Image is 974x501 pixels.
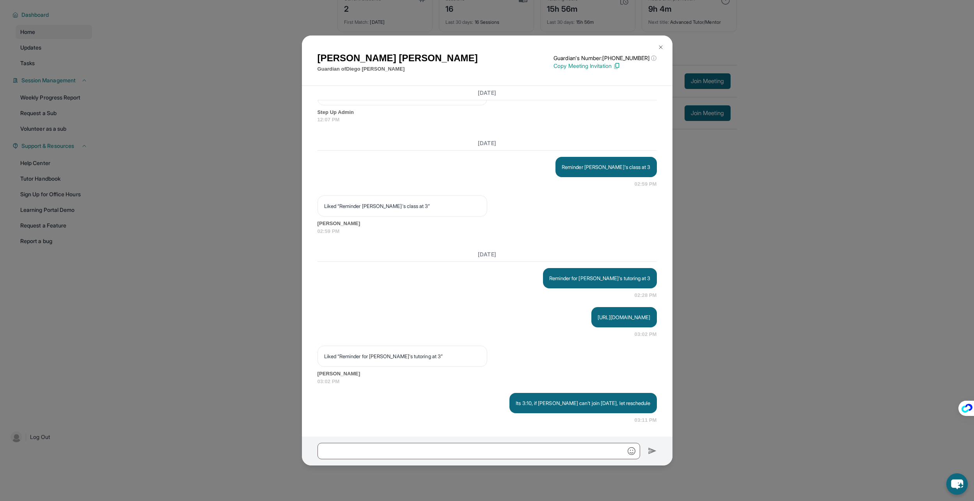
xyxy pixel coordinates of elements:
p: Guardian of Diego [PERSON_NAME] [318,65,478,73]
span: ⓘ [651,54,656,62]
span: 02:59 PM [318,227,657,235]
img: Copy Icon [613,62,620,69]
p: Reminder for [PERSON_NAME]'s tutoring at 3 [549,274,651,282]
p: Copy Meeting Invitation [554,62,656,70]
p: Liked “Reminder for [PERSON_NAME]'s tutoring at 3” [324,352,481,360]
h3: [DATE] [318,139,657,147]
img: Close Icon [658,44,664,50]
p: Guardian's Number: [PHONE_NUMBER] [554,54,656,62]
h1: [PERSON_NAME] [PERSON_NAME] [318,51,478,65]
span: [PERSON_NAME] [318,370,657,378]
span: 02:59 PM [635,180,657,188]
span: [PERSON_NAME] [318,220,657,227]
p: Liked “Reminder [PERSON_NAME]'s class at 3” [324,202,481,210]
span: 03:11 PM [635,416,657,424]
span: 12:07 PM [318,116,657,124]
p: Its 3:10, if [PERSON_NAME] can't join [DATE], let reschedule [516,399,650,407]
h3: [DATE] [318,89,657,97]
button: chat-button [946,473,968,495]
img: Emoji [628,447,635,455]
h3: [DATE] [318,250,657,258]
img: Send icon [648,446,657,456]
span: 03:02 PM [635,330,657,338]
span: 02:28 PM [635,291,657,299]
span: Step Up Admin [318,108,657,116]
p: Reminder [PERSON_NAME]'s class at 3 [562,163,650,171]
span: 03:02 PM [318,378,657,386]
p: [URL][DOMAIN_NAME] [598,313,650,321]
